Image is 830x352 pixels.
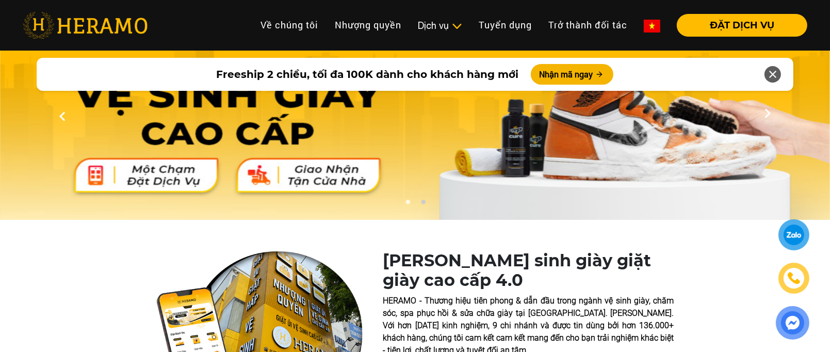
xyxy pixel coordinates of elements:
img: heramo-logo.png [23,12,148,39]
a: phone-icon [780,264,808,292]
div: Dịch vụ [418,19,462,33]
a: Trở thành đối tác [540,14,636,36]
img: phone-icon [786,271,801,286]
img: subToggleIcon [451,21,462,31]
a: ĐẶT DỊCH VỤ [669,21,807,30]
button: ĐẶT DỊCH VỤ [677,14,807,37]
button: 1 [402,199,413,210]
h1: [PERSON_NAME] sinh giày giặt giày cao cấp 4.0 [383,251,674,291]
a: Tuyển dụng [470,14,540,36]
button: Nhận mã ngay [531,64,613,85]
img: vn-flag.png [644,20,660,33]
button: 2 [418,199,428,210]
a: Về chúng tôi [252,14,327,36]
span: Freeship 2 chiều, tối đa 100K dành cho khách hàng mới [216,67,518,82]
a: Nhượng quyền [327,14,410,36]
